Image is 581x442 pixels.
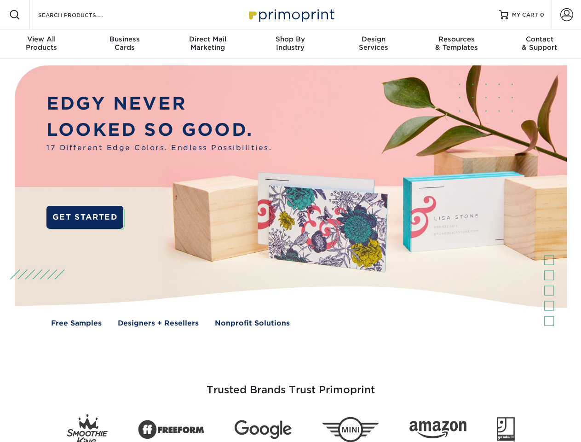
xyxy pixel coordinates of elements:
a: Direct MailMarketing [166,29,249,59]
input: SEARCH PRODUCTS..... [37,9,127,20]
span: Design [332,35,415,43]
div: Cards [83,35,166,52]
div: & Templates [415,35,498,52]
span: MY CART [512,11,538,19]
img: Goodwill [497,417,515,442]
span: 17 Different Edge Colors. Endless Possibilities. [46,143,272,153]
a: GET STARTED [46,206,123,229]
div: Marketing [166,35,249,52]
span: Direct Mail [166,35,249,43]
h3: Trusted Brands Trust Primoprint [22,362,560,407]
p: LOOKED SO GOOD. [46,117,272,143]
a: Nonprofit Solutions [215,318,290,329]
span: 0 [540,12,544,18]
a: Contact& Support [498,29,581,59]
span: Shop By [249,35,332,43]
span: Business [83,35,166,43]
div: Services [332,35,415,52]
a: Designers + Resellers [118,318,199,329]
div: & Support [498,35,581,52]
span: Contact [498,35,581,43]
a: BusinessCards [83,29,166,59]
span: Resources [415,35,498,43]
a: Resources& Templates [415,29,498,59]
img: Primoprint [245,5,337,24]
a: Shop ByIndustry [249,29,332,59]
div: Industry [249,35,332,52]
a: DesignServices [332,29,415,59]
img: Google [235,420,292,439]
img: Amazon [409,421,466,439]
p: EDGY NEVER [46,91,272,117]
a: Free Samples [51,318,102,329]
